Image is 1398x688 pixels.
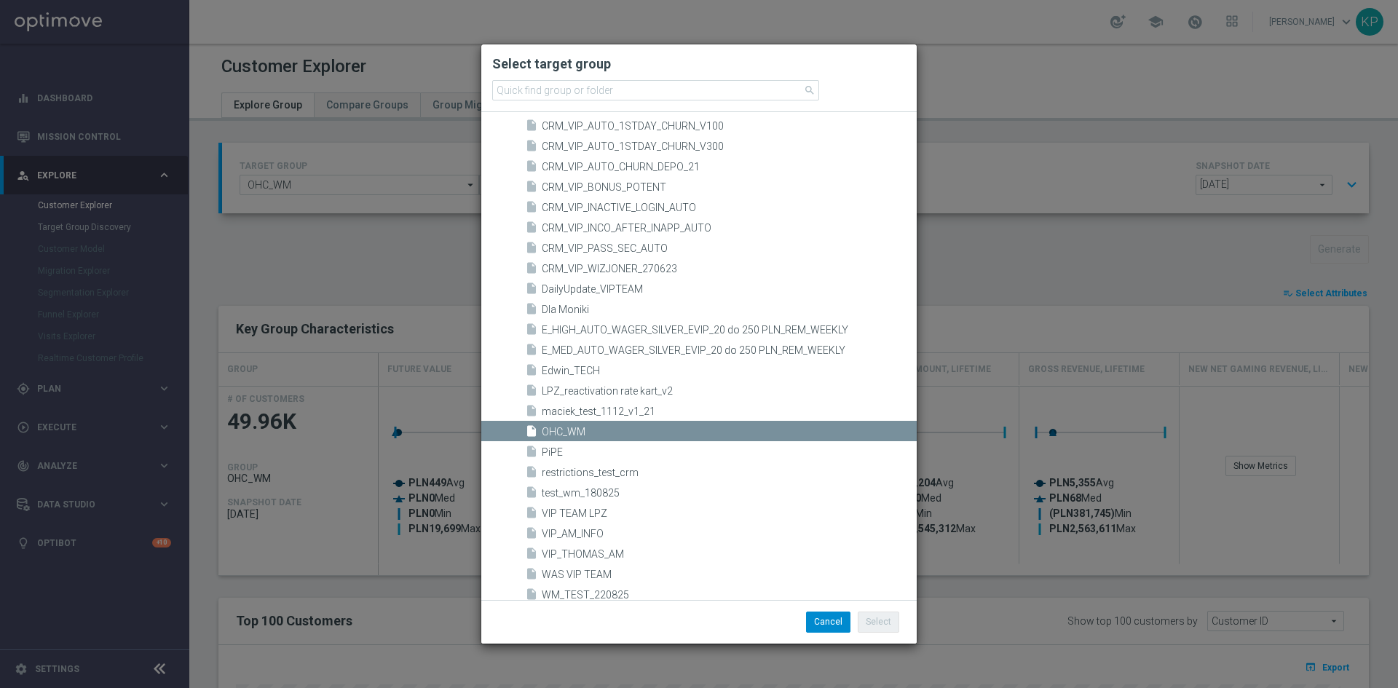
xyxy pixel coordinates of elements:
[525,343,538,360] i: insert_drive_file
[542,242,917,255] span: CRM_VIP_PASS_SEC_AUTO
[525,139,538,156] i: insert_drive_file
[542,263,917,275] span: CRM_VIP_WIZJONER_270623
[542,446,917,459] span: PiPE
[525,506,538,523] i: insert_drive_file
[542,344,917,357] span: E_MED_AUTO_WAGER_SILVER_EVIP_20 do 250 PLN_REM_WEEKLY
[542,141,917,153] span: CRM_VIP_AUTO_1STDAY_CHURN_V300
[542,324,917,336] span: E_HIGH_AUTO_WAGER_SILVER_EVIP_20 do 250 PLN_REM_WEEKLY
[542,385,917,398] span: LPZ_reactivation rate kart_v2
[858,612,899,632] button: Select
[525,567,538,584] i: insert_drive_file
[806,612,850,632] button: Cancel
[525,526,538,543] i: insert_drive_file
[525,323,538,339] i: insert_drive_file
[542,406,917,418] span: maciek_test_1112_v1_21
[525,180,538,197] i: insert_drive_file
[525,241,538,258] i: insert_drive_file
[525,221,538,237] i: insert_drive_file
[525,424,538,441] i: insert_drive_file
[804,84,815,96] span: search
[542,304,917,316] span: Dla Moniki
[542,548,917,561] span: VIP_THOMAS_AM
[542,569,917,581] span: WAS VIP TEAM
[542,181,917,194] span: CRM_VIP_BONUS_POTENT
[492,80,819,100] input: Quick find group or folder
[542,120,917,133] span: CRM_VIP_AUTO_1STDAY_CHURN_V100
[525,445,538,462] i: insert_drive_file
[542,589,917,601] span: WM_TEST_220825
[542,528,917,540] span: VIP_AM_INFO
[542,365,917,377] span: Edwin_TECH
[525,119,538,135] i: insert_drive_file
[492,55,906,73] h2: Select target group
[525,547,538,564] i: insert_drive_file
[542,426,917,438] span: OHC_WM
[525,200,538,217] i: insert_drive_file
[542,507,917,520] span: VIP TEAM LPZ
[542,283,917,296] span: DailyUpdate_VIPTEAM
[525,261,538,278] i: insert_drive_file
[525,486,538,502] i: insert_drive_file
[542,202,917,214] span: CRM_VIP_INACTIVE_LOGIN_AUTO
[542,467,917,479] span: restrictions_test_crm
[525,302,538,319] i: insert_drive_file
[525,588,538,604] i: insert_drive_file
[525,404,538,421] i: insert_drive_file
[542,222,917,234] span: CRM_VIP_INCO_AFTER_INAPP_AUTO
[525,159,538,176] i: insert_drive_file
[525,363,538,380] i: insert_drive_file
[542,161,917,173] span: CRM_VIP_AUTO_CHURN_DEPO_21
[525,465,538,482] i: insert_drive_file
[542,487,917,499] span: test_wm_180825
[525,282,538,298] i: insert_drive_file
[525,384,538,400] i: insert_drive_file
